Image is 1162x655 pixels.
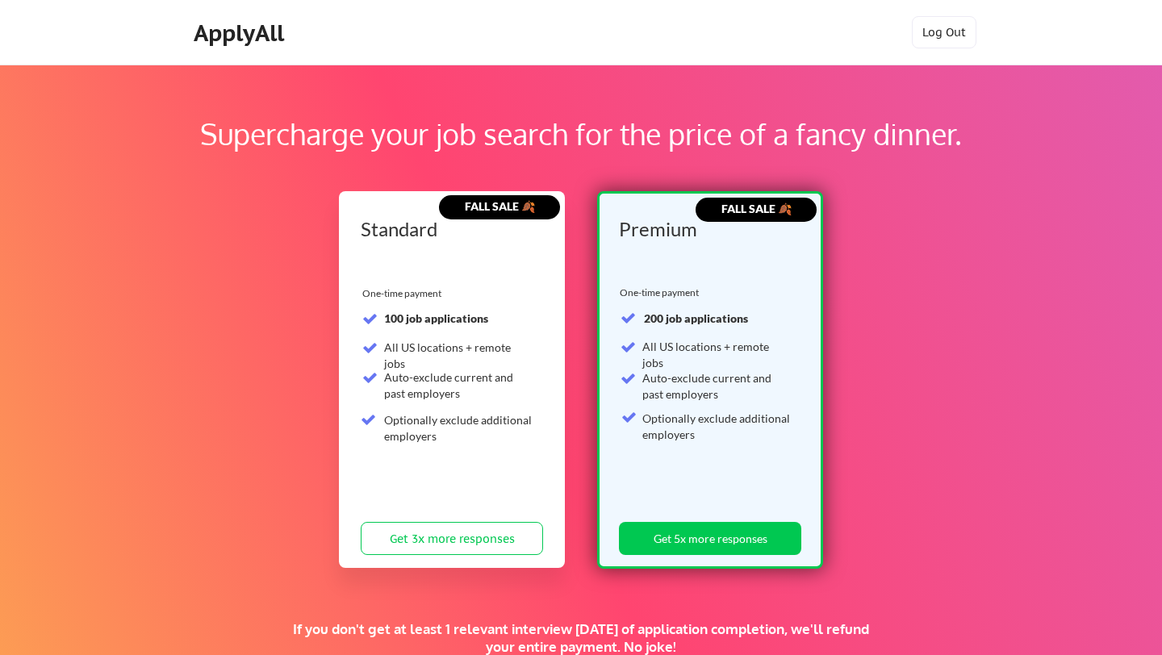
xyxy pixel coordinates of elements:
[384,311,488,325] strong: 100 job applications
[384,340,533,371] div: All US locations + remote jobs
[384,369,533,401] div: Auto-exclude current and past employers
[912,16,976,48] button: Log Out
[361,219,537,239] div: Standard
[619,219,796,239] div: Premium
[384,412,533,444] div: Optionally exclude additional employers
[644,311,748,325] strong: 200 job applications
[362,287,446,300] div: One-time payment
[642,339,792,370] div: All US locations + remote jobs
[194,19,289,47] div: ApplyAll
[642,370,792,402] div: Auto-exclude current and past employers
[103,112,1059,156] div: Supercharge your job search for the price of a fancy dinner.
[620,286,704,299] div: One-time payment
[619,522,801,555] button: Get 5x more responses
[465,199,535,213] strong: FALL SALE 🍂
[642,411,792,442] div: Optionally exclude additional employers
[361,522,543,555] button: Get 3x more responses
[721,202,792,215] strong: FALL SALE 🍂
